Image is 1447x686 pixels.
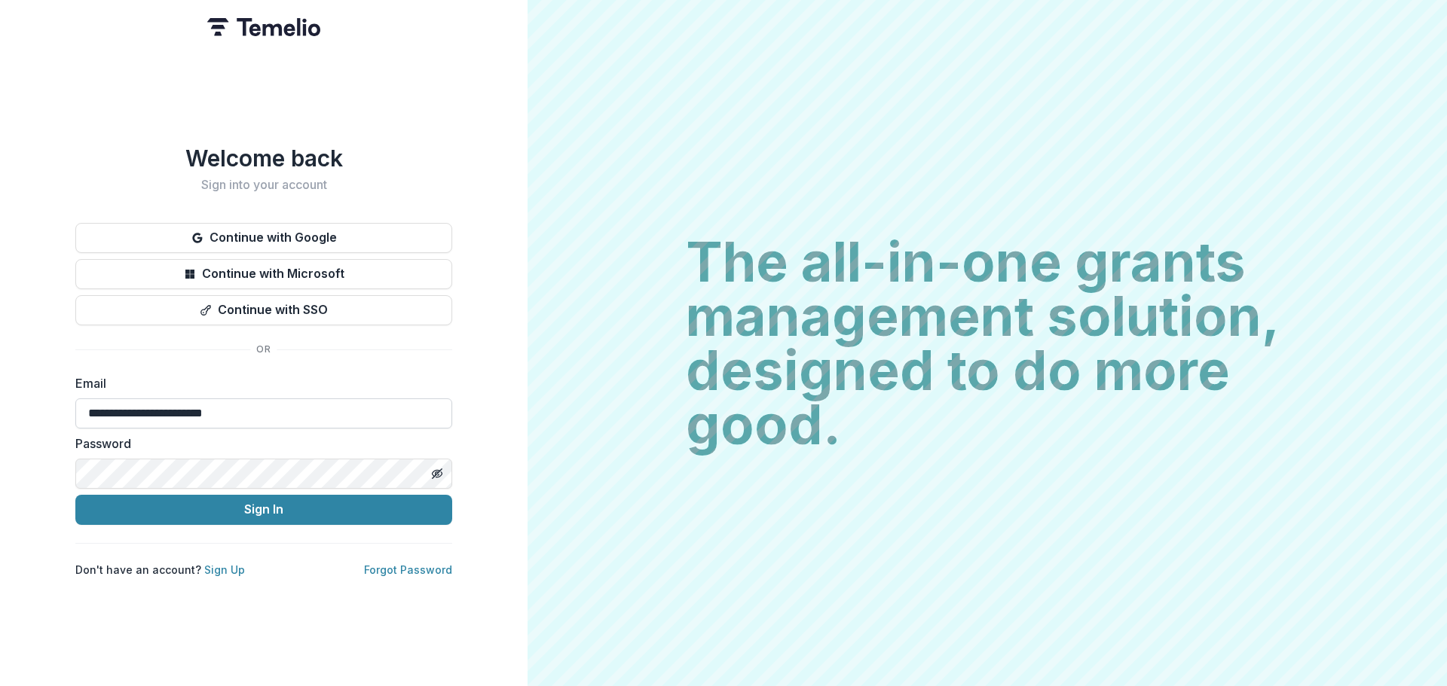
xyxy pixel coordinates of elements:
h1: Welcome back [75,145,452,172]
img: Temelio [207,18,320,36]
a: Sign Up [204,563,245,576]
button: Continue with Microsoft [75,259,452,289]
h2: Sign into your account [75,178,452,192]
button: Continue with Google [75,223,452,253]
button: Sign In [75,495,452,525]
button: Continue with SSO [75,295,452,325]
p: Don't have an account? [75,562,245,578]
a: Forgot Password [364,563,452,576]
label: Password [75,434,443,453]
button: Toggle password visibility [425,462,449,486]
label: Email [75,374,443,392]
